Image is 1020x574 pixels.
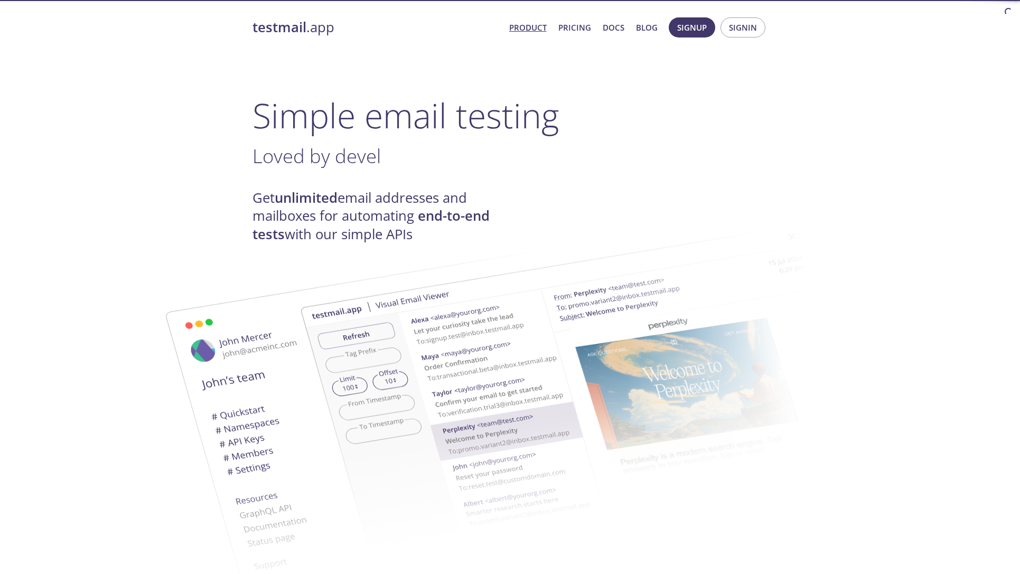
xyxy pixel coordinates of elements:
a: testmail.app [252,18,501,36]
a: Product [509,21,547,34]
span: Loved by devel [252,143,381,169]
strong: unlimited [275,189,338,207]
a: Docs [603,21,624,34]
h1: Simple email testing [252,95,768,136]
a: Pricing [558,21,591,34]
span: Signup [677,21,707,34]
img: testmail-email-viewer [300,210,871,568]
strong: testmail [252,18,306,36]
a: Blog [636,21,658,34]
button: Signin [720,17,765,37]
button: Signup [669,17,715,37]
strong: end-to-end tests [252,206,490,243]
span: Signin [729,21,757,34]
h4: Get email addresses and mailboxes for automating with our simple APIs [252,189,510,243]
